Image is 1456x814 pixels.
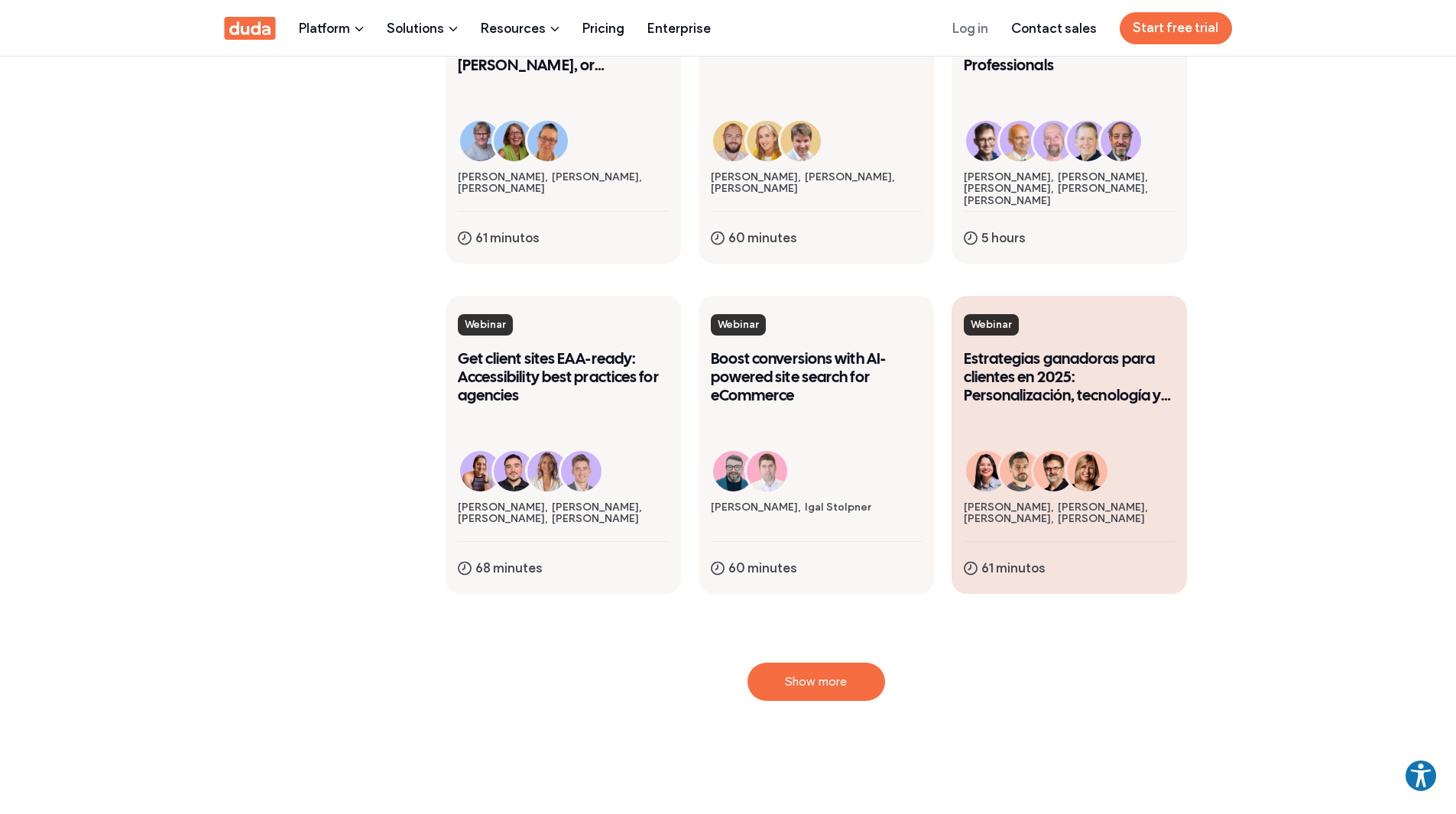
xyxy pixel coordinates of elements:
div: [PERSON_NAME] [552,513,639,525]
div: [PERSON_NAME] [458,183,545,195]
img: Headshot of John Jantsch [1065,118,1110,164]
div: [PERSON_NAME] [1058,513,1145,525]
div: webinar [964,314,1019,336]
div: [PERSON_NAME] [805,171,895,183]
div: 60 minutes [728,231,797,245]
a: Start free trial [1120,12,1232,44]
div: [PERSON_NAME] [1058,171,1148,183]
div: [PERSON_NAME] [1058,183,1148,195]
div: [PERSON_NAME] [552,501,642,514]
div: Get client sites EAA-ready: Accessibility best practices for agencies [458,351,669,406]
a: webinar Get client sites EAA-ready: Accessibility best practices for agencies Headshot of Delaney... [446,296,681,594]
div: Show more [747,663,885,701]
img: Headshot of Nina Payne [491,118,537,164]
div: [PERSON_NAME] [458,513,548,525]
img: Headshot of Kevin Gibbons [778,118,823,164]
img: Headshot of Andy Crestodina [964,118,1009,164]
a: webinar Boost conversions with AI-powered site search for eCommerce Headshot of Arsen RabinovichH... [699,296,934,594]
div: Estrategias ganadoras para clientes en 2025: Personalización, tecnología y confianza [964,351,1175,406]
img: Headshot of Felix Dandrea [491,449,537,494]
div: 61 minutos [981,561,1046,576]
div: [PERSON_NAME] [711,183,798,195]
a: Contact sales [1011,1,1097,55]
a: webinar Estrategias ganadoras para clientes en 2025: Personalización, tecnología y confianza Head... [952,296,1187,594]
div: Boost conversions with AI-powered site search for eCommerce [711,351,922,406]
div: [PERSON_NAME] [964,171,1054,183]
div: Igal Stolpner [805,501,871,514]
img: Headshot of Jenny Plant [744,118,790,164]
button: Explore your accessibility options [1404,759,1438,793]
div: [PERSON_NAME] [458,171,548,183]
img: Headshot of Igal Stolpner [744,449,790,494]
img: Headshot of Natalia Witczyk [1065,449,1110,494]
img: Headshot of Mel Kozun [525,449,570,494]
img: Headshot of Aleyda Solís [964,449,1009,494]
img: Headshot of Josh Neimark [1098,118,1143,164]
img: Headshot of Delaney Cruz [458,449,503,494]
div: 60 minutes [728,561,797,576]
img: Headshot of David Carrasco [997,449,1043,494]
img: Headshot of Arsen Rabinovich [711,449,756,494]
div: 68 minutes [475,561,543,576]
img: Headshot of Dixon Jones [458,118,503,164]
div: [PERSON_NAME] [458,501,548,514]
img: Headshot of Joseph S. Kahn [1031,118,1076,164]
img: Headshot of Shelley Walsh [525,118,570,164]
div: [PERSON_NAME] [711,171,801,183]
div: [PERSON_NAME] [964,513,1054,525]
img: Headshot of Fabrice Canel [997,118,1043,164]
div: [PERSON_NAME] [964,501,1054,514]
div: [PERSON_NAME] [964,183,1054,195]
a: Log in [952,1,988,55]
div: webinar [711,314,766,336]
img: Headshot of Callum Lockwood [711,118,756,164]
div: webinar [458,314,513,336]
div: [PERSON_NAME] [964,195,1051,207]
div: [PERSON_NAME] [552,171,642,183]
div: 61 minutos [475,231,540,245]
img: Headshot of Fernando Maciá [1031,449,1076,494]
img: Headshot of Sandro Pantarotto [559,449,604,494]
aside: Accessibility Help Desk [1404,759,1438,796]
div: 5 hours [981,231,1026,245]
div: [PERSON_NAME] [711,501,801,514]
div: [PERSON_NAME] [1058,501,1148,514]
